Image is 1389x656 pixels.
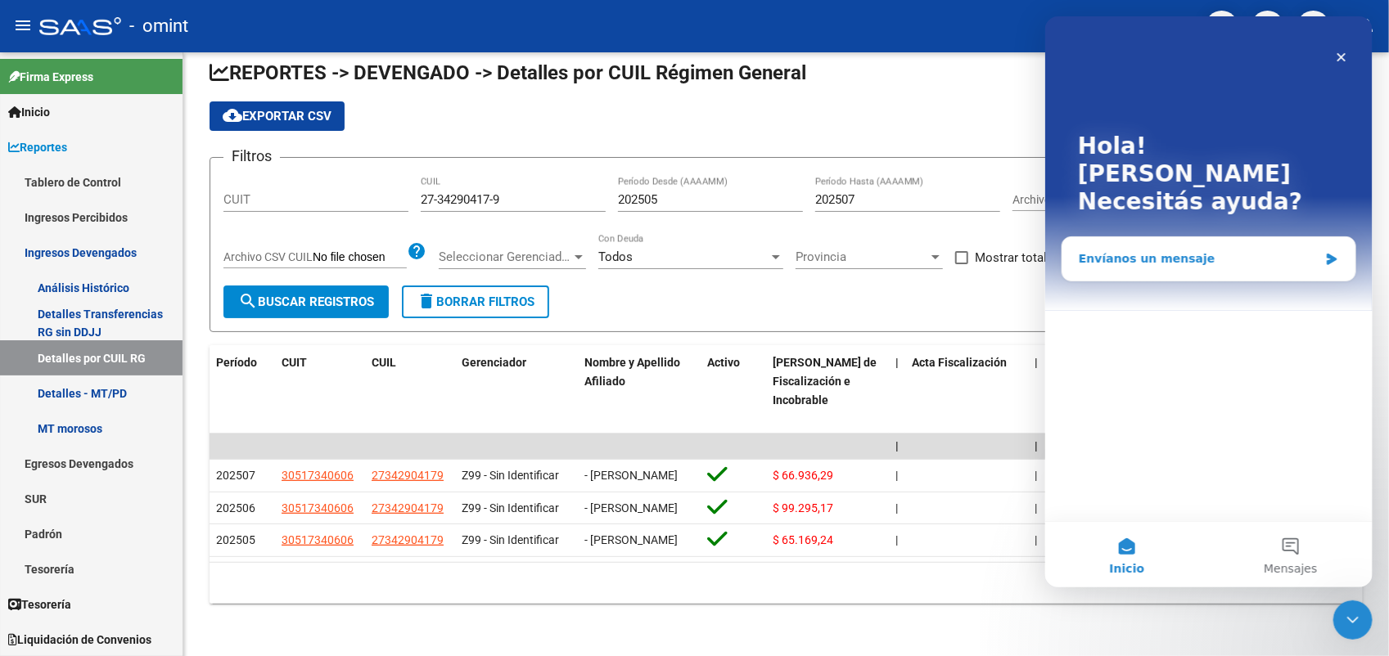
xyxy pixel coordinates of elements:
[895,533,898,546] span: |
[402,285,549,318] button: Borrar Filtros
[8,595,71,613] span: Tesorería
[313,250,407,265] input: Archivo CSV CUIL
[462,469,559,482] span: Z99 - Sin Identificar
[372,469,444,482] span: 27342904179
[223,109,331,124] span: Exportar CSV
[773,469,833,482] span: $ 66.936,29
[773,356,877,407] span: [PERSON_NAME] de Fiscalización e Incobrable
[417,294,534,309] span: Borrar Filtros
[417,291,436,311] mat-icon: delete
[223,250,313,263] span: Archivo CSV CUIL
[1035,501,1037,514] span: |
[462,501,559,514] span: Z99 - Sin Identificar
[372,501,444,514] span: 27342904179
[210,345,275,436] datatable-header-cell: Período
[8,68,93,86] span: Firma Express
[216,501,255,514] span: 202506
[1035,439,1038,452] span: |
[282,533,354,546] span: 30517340606
[773,501,833,514] span: $ 99.295,17
[1035,533,1037,546] span: |
[895,469,898,482] span: |
[455,345,578,436] datatable-header-cell: Gerenciador
[796,249,928,264] span: Provincia
[216,469,255,482] span: 202507
[578,345,701,436] datatable-header-cell: Nombre y Apellido Afiliado
[912,356,1007,369] span: Acta Fiscalización
[282,501,354,514] span: 30517340606
[372,533,444,546] span: 27342904179
[282,356,307,369] span: CUIT
[223,145,280,168] h3: Filtros
[1035,356,1038,369] span: |
[975,248,1094,267] span: Mostrar totalizadores
[365,345,455,436] datatable-header-cell: CUIL
[223,285,389,318] button: Buscar Registros
[584,533,678,546] span: - [PERSON_NAME]
[1012,193,1102,206] span: Archivo CSV CUIT
[439,249,571,264] span: Seleccionar Gerenciador
[210,101,345,131] button: Exportar CSV
[1035,469,1037,482] span: |
[8,103,50,121] span: Inicio
[13,16,33,35] mat-icon: menu
[129,8,188,44] span: - omint
[282,469,354,482] span: 30517340606
[889,345,905,436] datatable-header-cell: |
[216,356,257,369] span: Período
[238,291,258,311] mat-icon: search
[1333,600,1373,640] iframe: Intercom live chat
[584,501,678,514] span: - [PERSON_NAME]
[1044,345,1167,436] datatable-header-cell: Deuda Bruta por ARCA Empresa (tiene en cuenta todos los cuiles)
[773,533,833,546] span: $ 65.169,24
[766,345,889,436] datatable-header-cell: Deuda Bruta Neto de Fiscalización e Incobrable
[223,106,242,125] mat-icon: cloud_download
[895,501,898,514] span: |
[707,356,740,369] span: Activo
[275,345,365,436] datatable-header-cell: CUIT
[462,356,526,369] span: Gerenciador
[462,533,559,546] span: Z99 - Sin Identificar
[8,631,151,649] span: Liquidación de Convenios
[895,439,899,452] span: |
[1045,16,1373,587] iframe: Intercom live chat
[8,138,67,156] span: Reportes
[584,356,680,388] span: Nombre y Apellido Afiliado
[905,345,1028,436] datatable-header-cell: Acta Fiscalización
[895,356,899,369] span: |
[1028,345,1044,436] datatable-header-cell: |
[701,345,766,436] datatable-header-cell: Activo
[216,533,255,546] span: 202505
[238,294,374,309] span: Buscar Registros
[210,61,806,84] span: REPORTES -> DEVENGADO -> Detalles por CUIL Régimen General
[598,249,633,264] span: Todos
[372,356,396,369] span: CUIL
[407,241,426,261] mat-icon: help
[584,469,678,482] span: - [PERSON_NAME]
